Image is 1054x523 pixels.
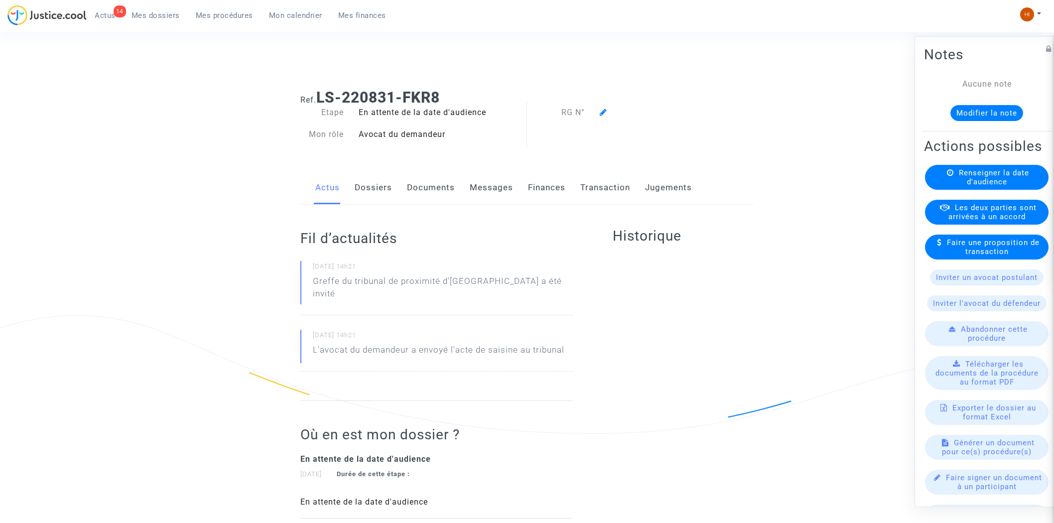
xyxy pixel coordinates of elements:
[300,230,573,247] h2: Fil d’actualités
[959,168,1029,186] span: Renseigner la date d'audience
[470,171,513,204] a: Messages
[293,129,352,140] div: Mon rôle
[939,78,1035,90] div: Aucune note
[316,89,440,106] b: LS-220831-FKR8
[313,331,573,344] small: [DATE] 14h21
[351,107,527,119] div: En attente de la date d'audience
[7,5,87,25] img: jc-logo.svg
[124,8,188,23] a: Mes dossiers
[300,453,573,465] div: En attente de la date d'audience
[338,11,386,20] span: Mes finances
[645,171,692,204] a: Jugements
[337,470,410,478] strong: Durée de cette étape :
[961,325,1028,343] span: Abandonner cette procédure
[924,137,1050,155] h2: Actions possibles
[527,107,592,119] div: RG N°
[300,426,573,443] h2: Où en est mon dossier ?
[580,171,630,204] a: Transaction
[188,8,261,23] a: Mes procédures
[935,360,1039,387] span: Télécharger les documents de la procédure au format PDF
[261,8,330,23] a: Mon calendrier
[315,171,340,204] a: Actus
[950,105,1023,121] button: Modifier la note
[313,262,573,275] small: [DATE] 14h21
[1020,7,1034,21] img: fc99b196863ffcca57bb8fe2645aafd9
[407,171,455,204] a: Documents
[942,438,1035,456] span: Générer un document pour ce(s) procédure(s)
[269,11,322,20] span: Mon calendrier
[355,171,392,204] a: Dossiers
[351,129,527,140] div: Avocat du demandeur
[300,95,316,105] span: Ref.
[330,8,394,23] a: Mes finances
[952,403,1036,421] span: Exporter le dossier au format Excel
[313,275,573,305] p: Greffe du tribunal de proximité d'[GEOGRAPHIC_DATA] a été invité
[313,344,564,361] p: L'avocat du demandeur a envoyé l'acte de saisine au tribunal
[300,496,573,508] div: En attente de la date d'audience
[132,11,180,20] span: Mes dossiers
[948,203,1037,221] span: Les deux parties sont arrivées à un accord
[114,5,126,17] div: 14
[936,273,1038,282] span: Inviter un avocat postulant
[924,46,1050,63] h2: Notes
[300,470,410,478] small: [DATE]
[946,473,1042,491] span: Faire signer un document à un participant
[528,171,565,204] a: Finances
[95,11,116,20] span: Actus
[293,107,352,119] div: Etape
[87,8,124,23] a: 14Actus
[196,11,253,20] span: Mes procédures
[613,227,754,245] h2: Historique
[947,238,1040,256] span: Faire une proposition de transaction
[933,299,1041,308] span: Inviter l'avocat du défendeur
